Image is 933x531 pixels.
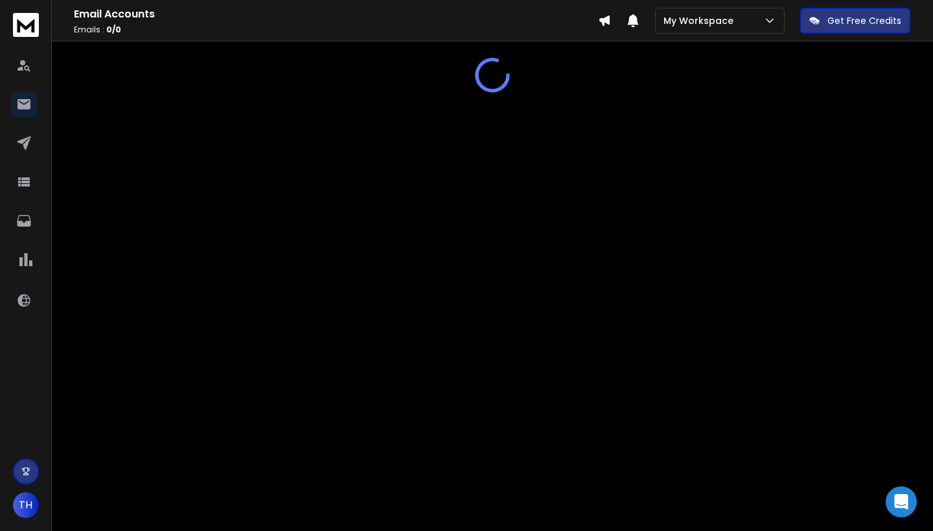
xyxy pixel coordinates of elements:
button: TH [13,492,39,518]
p: Emails : [74,25,598,35]
p: Get Free Credits [827,14,901,27]
button: Get Free Credits [800,8,910,34]
img: logo [13,13,39,37]
h1: Email Accounts [74,6,598,22]
div: Open Intercom Messenger [886,486,917,517]
p: My Workspace [663,14,739,27]
span: 0 / 0 [106,24,121,35]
